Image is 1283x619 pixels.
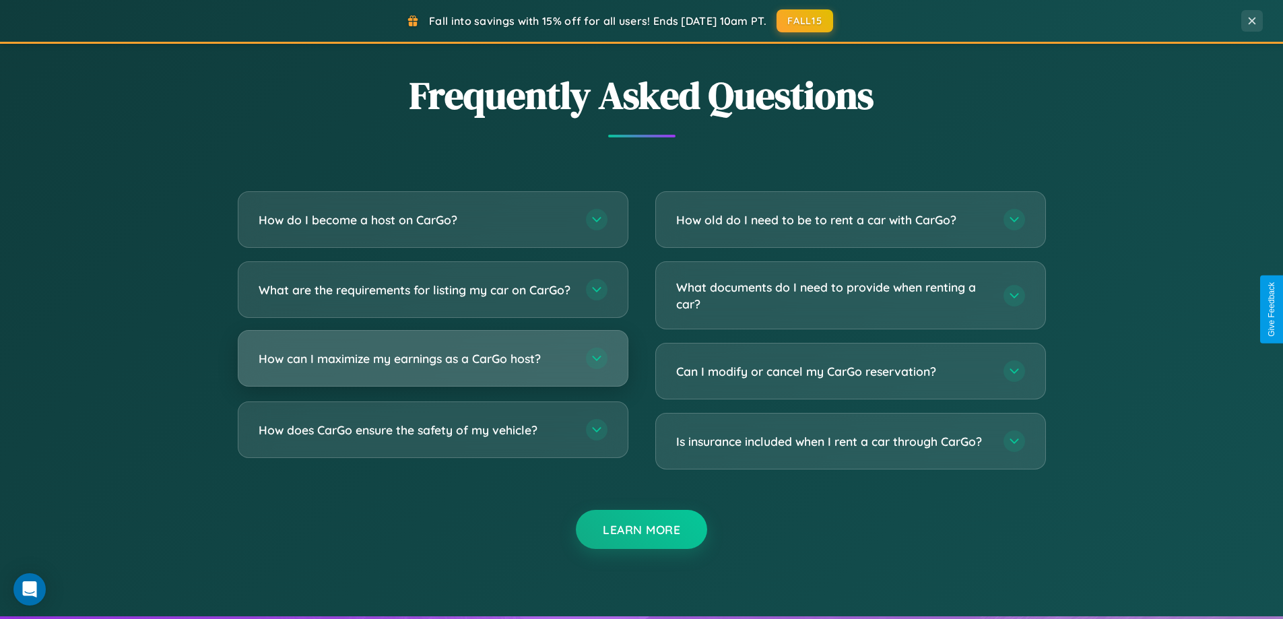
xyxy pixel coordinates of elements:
[429,14,766,28] span: Fall into savings with 15% off for all users! Ends [DATE] 10am PT.
[259,282,572,298] h3: What are the requirements for listing my car on CarGo?
[259,350,572,367] h3: How can I maximize my earnings as a CarGo host?
[676,211,990,228] h3: How old do I need to be to rent a car with CarGo?
[676,279,990,312] h3: What documents do I need to provide when renting a car?
[777,9,833,32] button: FALL15
[676,363,990,380] h3: Can I modify or cancel my CarGo reservation?
[259,211,572,228] h3: How do I become a host on CarGo?
[1267,282,1276,337] div: Give Feedback
[259,422,572,438] h3: How does CarGo ensure the safety of my vehicle?
[576,510,707,549] button: Learn More
[676,433,990,450] h3: Is insurance included when I rent a car through CarGo?
[238,69,1046,121] h2: Frequently Asked Questions
[13,573,46,606] div: Open Intercom Messenger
